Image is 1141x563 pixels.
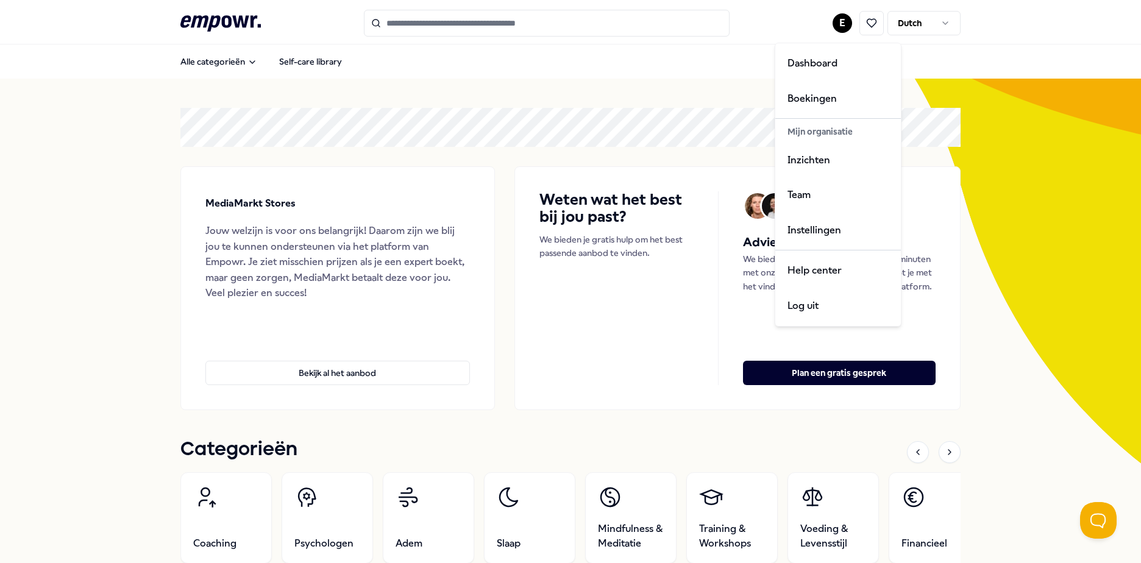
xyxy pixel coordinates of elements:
div: Mijn organisatie [778,121,898,142]
a: Boekingen [778,81,898,116]
a: Inzichten [778,143,898,178]
a: Instellingen [778,213,898,248]
a: Dashboard [778,46,898,81]
a: Team [778,177,898,213]
div: Log uit [778,288,898,324]
a: Help center [778,253,898,288]
div: E [775,43,901,327]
